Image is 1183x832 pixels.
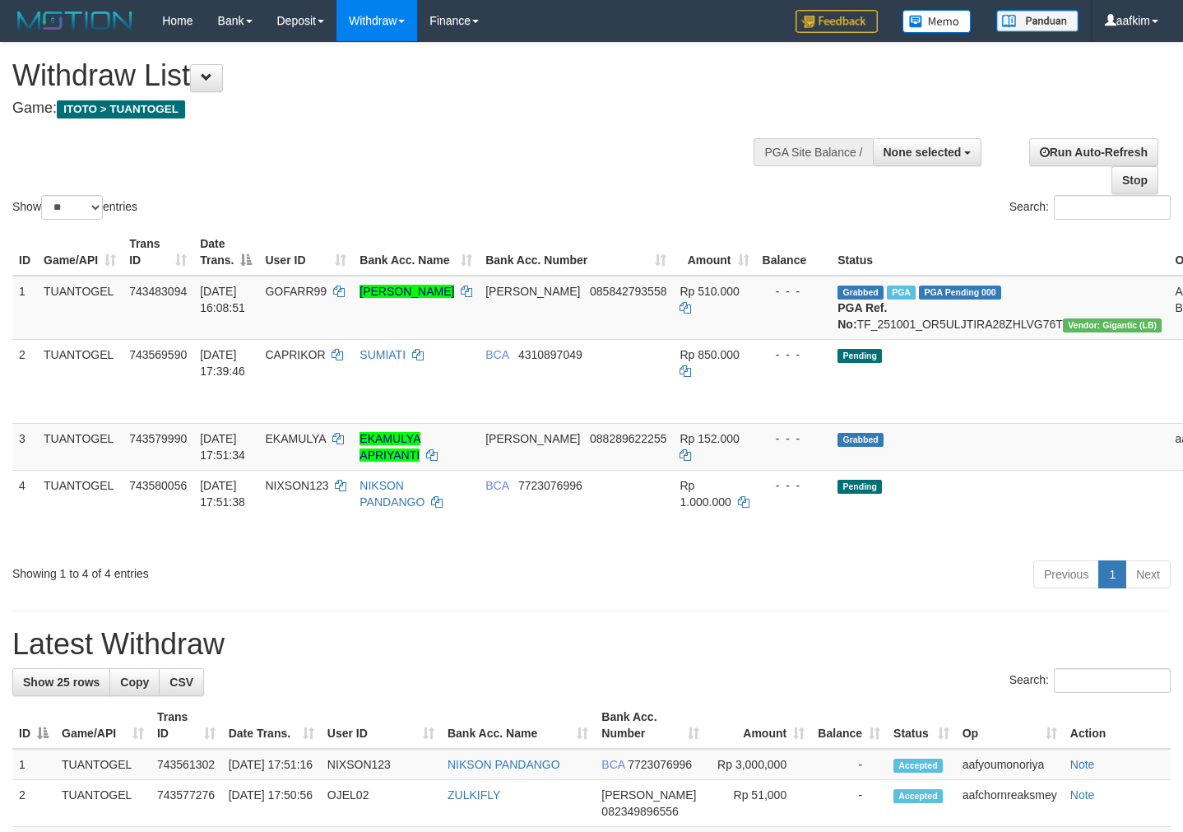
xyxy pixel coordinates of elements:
[1054,668,1171,693] input: Search:
[680,479,731,509] span: Rp 1.000.000
[479,229,673,276] th: Bank Acc. Number: activate to sort column ascending
[518,348,582,361] span: Copy 4310897049 to clipboard
[321,702,441,749] th: User ID: activate to sort column ascending
[1054,195,1171,220] input: Search:
[258,229,353,276] th: User ID: activate to sort column ascending
[1064,702,1171,749] th: Action
[873,138,982,166] button: None selected
[706,749,811,780] td: Rp 3,000,000
[485,285,580,298] span: [PERSON_NAME]
[811,780,887,827] td: -
[811,749,887,780] td: -
[884,146,962,159] span: None selected
[265,348,325,361] span: CAPRIKOR
[485,432,580,445] span: [PERSON_NAME]
[129,432,187,445] span: 743579990
[12,339,37,423] td: 2
[12,702,55,749] th: ID: activate to sort column descending
[956,702,1064,749] th: Op: activate to sort column ascending
[837,349,882,363] span: Pending
[360,348,406,361] a: SUMIATI
[796,10,878,33] img: Feedback.jpg
[129,285,187,298] span: 743483094
[129,348,187,361] span: 743569590
[811,702,887,749] th: Balance: activate to sort column ascending
[200,348,245,378] span: [DATE] 17:39:46
[680,348,739,361] span: Rp 850.000
[265,479,328,492] span: NIXSON123
[1098,560,1126,588] a: 1
[151,702,222,749] th: Trans ID: activate to sort column ascending
[763,430,825,447] div: - - -
[831,229,1168,276] th: Status
[12,229,37,276] th: ID
[831,276,1168,340] td: TF_251001_OR5ULJTIRA28ZHLVG76T
[996,10,1079,32] img: panduan.png
[200,285,245,314] span: [DATE] 16:08:51
[601,805,678,818] span: Copy 082349896556 to clipboard
[1029,138,1158,166] a: Run Auto-Refresh
[151,780,222,827] td: 743577276
[159,668,204,696] a: CSV
[590,432,666,445] span: Copy 088289622255 to clipboard
[590,285,666,298] span: Copy 085842793558 to clipboard
[754,138,872,166] div: PGA Site Balance /
[956,780,1064,827] td: aafchornreaksmey
[837,286,884,300] span: Grabbed
[37,470,123,554] td: TUANTOGEL
[485,348,508,361] span: BCA
[12,59,772,92] h1: Withdraw List
[151,749,222,780] td: 743561302
[200,432,245,462] span: [DATE] 17:51:34
[129,479,187,492] span: 743580056
[12,628,1171,661] h1: Latest Withdraw
[12,195,137,220] label: Show entries
[37,276,123,340] td: TUANTOGEL
[12,100,772,117] h4: Game:
[23,676,100,689] span: Show 25 rows
[756,229,832,276] th: Balance
[55,749,151,780] td: TUANTOGEL
[12,423,37,470] td: 3
[893,759,943,773] span: Accepted
[628,758,692,771] span: Copy 7723076996 to clipboard
[12,559,480,582] div: Showing 1 to 4 of 4 entries
[12,668,110,696] a: Show 25 rows
[706,780,811,827] td: Rp 51,000
[441,702,595,749] th: Bank Acc. Name: activate to sort column ascending
[595,702,706,749] th: Bank Acc. Number: activate to sort column ascending
[37,423,123,470] td: TUANTOGEL
[448,758,560,771] a: NIKSON PANDANGO
[55,702,151,749] th: Game/API: activate to sort column ascending
[763,346,825,363] div: - - -
[57,100,185,119] span: ITOTO > TUANTOGEL
[1063,318,1162,332] span: Vendor URL: https://dashboard.q2checkout.com/secure
[902,10,972,33] img: Button%20Memo.svg
[448,788,500,802] a: ZULKIFLY
[12,8,137,33] img: MOTION_logo.png
[485,479,508,492] span: BCA
[12,470,37,554] td: 4
[265,432,325,445] span: EKAMULYA
[12,780,55,827] td: 2
[1070,788,1095,802] a: Note
[601,758,624,771] span: BCA
[360,479,424,509] a: NIKSON PANDANGO
[673,229,755,276] th: Amount: activate to sort column ascending
[763,283,825,300] div: - - -
[37,339,123,423] td: TUANTOGEL
[123,229,193,276] th: Trans ID: activate to sort column ascending
[1009,195,1171,220] label: Search:
[680,285,739,298] span: Rp 510.000
[1033,560,1099,588] a: Previous
[12,276,37,340] td: 1
[1009,668,1171,693] label: Search:
[37,229,123,276] th: Game/API: activate to sort column ascending
[837,301,887,331] b: PGA Ref. No:
[680,432,739,445] span: Rp 152.000
[518,479,582,492] span: Copy 7723076996 to clipboard
[169,676,193,689] span: CSV
[706,702,811,749] th: Amount: activate to sort column ascending
[321,749,441,780] td: NIXSON123
[1111,166,1158,194] a: Stop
